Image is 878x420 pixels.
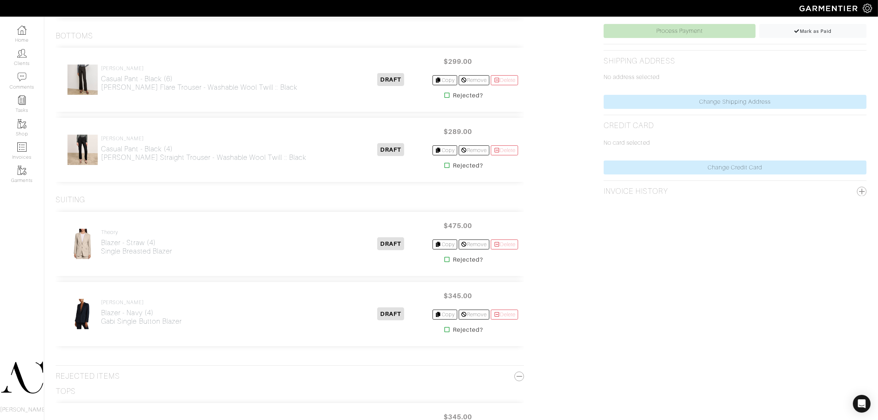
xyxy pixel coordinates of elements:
[56,31,93,41] h3: Bottoms
[435,54,480,69] span: $299.00
[491,75,518,85] a: Delete
[459,240,489,249] a: Remove
[459,310,489,320] a: Remove
[101,299,182,306] h4: [PERSON_NAME]
[453,161,483,170] strong: Rejected?
[56,195,85,204] h3: Suiting
[491,310,518,320] a: Delete
[433,145,457,155] a: Copy
[604,95,867,109] a: Change Shipping Address
[794,28,832,34] span: Mark as Paid
[101,145,306,162] h2: Casual Pant - Black (4) [PERSON_NAME] Straight Trouser - Washable Wool Twill :: Black
[17,166,27,175] img: garments-icon-b7da505a4dc4fd61783c78ac3ca0ef83fa9d6f193b1c9dc38574b1d14d53ca28.png
[70,299,95,330] img: C27Cru7bPqa1HnYxJDFbwQb1
[459,145,489,155] a: Remove
[17,25,27,35] img: dashboard-icon-dbcd8f5a0b271acd01030246c82b418ddd0df26cd7fceb0bd07c9910d44c42f6.png
[433,240,457,249] a: Copy
[377,307,404,320] span: DRAFT
[101,135,306,162] a: [PERSON_NAME] Casual Pant - Black (4)[PERSON_NAME] Straight Trouser - Washable Wool Twill :: Black
[453,91,483,100] strong: Rejected?
[101,309,182,326] h2: Blazer - Navy (4) Gabi Single Button Blazer
[435,124,480,140] span: $289.00
[17,49,27,58] img: clients-icon-6bae9207a08558b7cb47a8932f037763ab4055f8c8b6bfacd5dc20c3e0201464.png
[70,228,95,259] img: twXLQEoaJEDmBuvkXajibUT8
[101,75,298,92] h2: Casual Pant - Black (6) [PERSON_NAME] Flare Trouser - Washable Wool Twill :: Black
[491,145,518,155] a: Delete
[604,24,756,38] a: Process Payment
[453,326,483,334] strong: Rejected?
[604,56,675,66] h2: Shipping Address
[604,161,867,175] a: Change Credit Card
[435,288,480,304] span: $345.00
[604,187,668,196] h2: Invoice History
[17,96,27,105] img: reminder-icon-8004d30b9f0a5d33ae49ab947aed9ed385cf756f9e5892f1edd6e32f2345188e.png
[67,134,98,165] img: uUwc66y2fUeJwv7gq6qJK7jF
[759,24,867,38] a: Mark as Paid
[101,229,172,235] h4: Theory
[853,395,871,413] div: Open Intercom Messenger
[67,64,98,95] img: Pa9pPGug4yZf218uRmwGmCyq
[17,119,27,128] img: garments-icon-b7da505a4dc4fd61783c78ac3ca0ef83fa9d6f193b1c9dc38574b1d14d53ca28.png
[453,255,483,264] strong: Rejected?
[101,229,172,255] a: Theory Blazer - Straw (4)Single Breasted Blazer
[863,4,872,13] img: gear-icon-white-bd11855cb880d31180b6d7d6211b90ccbf57a29d726f0c71d8c61bd08dd39cc2.png
[101,299,182,326] a: [PERSON_NAME] Blazer - Navy (4)Gabi Single Button Blazer
[101,65,298,72] h4: [PERSON_NAME]
[56,387,76,396] h3: Tops
[604,121,654,130] h2: Credit Card
[377,73,404,86] span: DRAFT
[377,237,404,250] span: DRAFT
[796,2,863,15] img: garmentier-logo-header-white-b43fb05a5012e4ada735d5af1a66efaba907eab6374d6393d1fbf88cb4ef424d.png
[17,142,27,152] img: orders-icon-0abe47150d42831381b5fb84f609e132dff9fe21cb692f30cb5eec754e2cba89.png
[459,75,489,85] a: Remove
[101,135,306,142] h4: [PERSON_NAME]
[17,72,27,82] img: comment-icon-a0a6a9ef722e966f86d9cbdc48e553b5cf19dbc54f86b18d962a5391bc8f6eb6.png
[604,138,867,147] p: No card selected
[604,73,867,82] p: No address selected
[433,310,457,320] a: Copy
[433,75,457,85] a: Copy
[56,372,524,381] h3: Rejected Items
[377,143,404,156] span: DRAFT
[435,218,480,234] span: $475.00
[101,238,172,255] h2: Blazer - Straw (4) Single Breasted Blazer
[491,240,518,249] a: Delete
[101,65,298,92] a: [PERSON_NAME] Casual Pant - Black (6)[PERSON_NAME] Flare Trouser - Washable Wool Twill :: Black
